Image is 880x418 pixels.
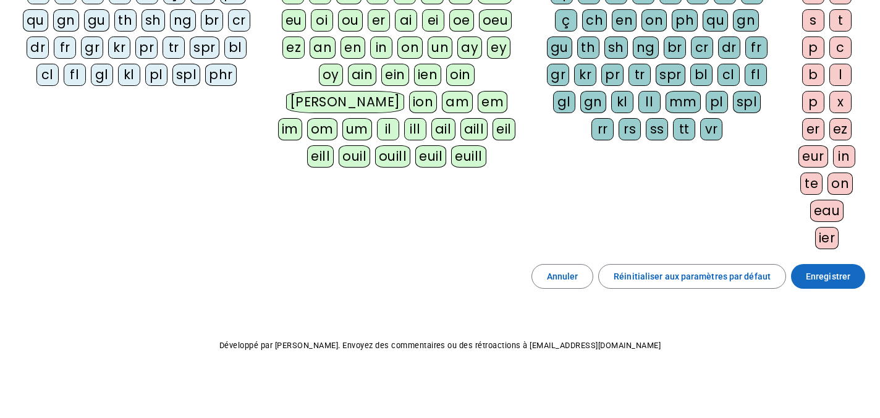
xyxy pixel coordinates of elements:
div: br [664,36,686,59]
div: th [114,9,137,32]
div: fl [64,64,86,86]
div: eu [282,9,306,32]
div: gr [81,36,103,59]
div: an [310,36,336,59]
div: on [641,9,667,32]
div: oe [449,9,474,32]
div: mm [666,91,701,113]
div: p [802,91,824,113]
div: qu [23,9,48,32]
div: in [833,145,855,168]
div: gr [547,64,569,86]
div: cr [691,36,713,59]
div: on [397,36,423,59]
div: un [428,36,452,59]
div: cl [36,64,59,86]
div: ien [414,64,442,86]
p: Développé par [PERSON_NAME]. Envoyez des commentaires ou des rétroactions à [EMAIL_ADDRESS][DOMAI... [10,338,870,353]
div: pr [601,64,624,86]
div: c [829,36,852,59]
div: th [577,36,599,59]
div: ey [487,36,510,59]
div: euill [451,145,486,168]
div: p [802,36,824,59]
div: ai [395,9,417,32]
div: eur [798,145,828,168]
div: pr [135,36,158,59]
div: en [612,9,637,32]
div: cr [228,9,250,32]
div: oeu [479,9,512,32]
div: ss [646,118,668,140]
div: gn [733,9,759,32]
div: er [368,9,390,32]
div: cl [717,64,740,86]
div: ion [409,91,438,113]
div: rs [619,118,641,140]
div: em [478,91,507,113]
div: ll [638,91,661,113]
div: am [442,91,473,113]
div: qu [703,9,728,32]
div: gu [84,9,109,32]
div: ph [672,9,698,32]
div: sh [142,9,165,32]
div: pl [706,91,728,113]
div: l [829,64,852,86]
div: tr [163,36,185,59]
div: oin [446,64,475,86]
div: bl [224,36,247,59]
div: spr [656,64,685,86]
div: br [201,9,223,32]
div: vr [700,118,722,140]
div: gl [553,91,575,113]
div: ain [348,64,377,86]
div: ill [404,118,426,140]
button: Réinitialiser aux paramètres par défaut [598,264,786,289]
div: spr [190,36,219,59]
div: ei [422,9,444,32]
div: dr [27,36,49,59]
div: er [802,118,824,140]
div: um [342,118,372,140]
div: ein [381,64,409,86]
div: ouill [375,145,410,168]
div: kl [611,91,633,113]
div: euil [415,145,446,168]
div: gu [547,36,572,59]
div: aill [460,118,488,140]
div: gn [53,9,79,32]
div: kr [108,36,130,59]
div: b [802,64,824,86]
button: Enregistrer [791,264,865,289]
span: Annuler [547,269,578,284]
div: ier [815,227,839,249]
div: eil [493,118,515,140]
div: ng [633,36,659,59]
div: fr [54,36,76,59]
div: tr [628,64,651,86]
div: in [370,36,392,59]
div: om [307,118,337,140]
div: spl [172,64,201,86]
button: Annuler [531,264,594,289]
div: eau [810,200,844,222]
div: rr [591,118,614,140]
span: Réinitialiser aux paramètres par défaut [614,269,771,284]
div: x [829,91,852,113]
div: ail [431,118,455,140]
div: ez [829,118,852,140]
div: sh [604,36,628,59]
div: oy [319,64,343,86]
div: en [341,36,365,59]
div: ou [338,9,363,32]
div: kl [118,64,140,86]
div: fl [745,64,767,86]
div: oi [311,9,333,32]
span: Enregistrer [806,269,850,284]
div: ng [170,9,196,32]
div: ç [555,9,577,32]
div: phr [205,64,237,86]
div: t [829,9,852,32]
div: te [800,173,823,195]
